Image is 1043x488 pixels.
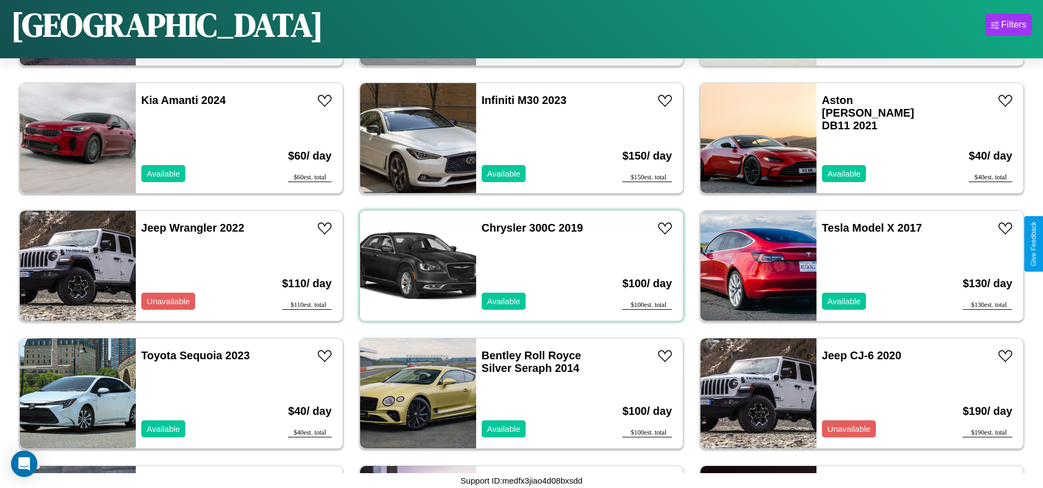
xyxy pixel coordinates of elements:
div: $ 100 est. total [622,429,672,437]
h3: $ 110 / day [282,266,332,301]
h3: $ 130 / day [963,266,1012,301]
a: Kia Amanti 2024 [141,94,226,106]
p: Unavailable [827,421,870,436]
button: Filters [985,14,1032,36]
div: $ 100 est. total [622,301,672,310]
a: Chrysler 300C 2019 [482,222,583,234]
a: Jeep CJ-6 2020 [822,349,902,361]
h3: $ 40 / day [969,139,1012,173]
div: $ 190 est. total [963,429,1012,437]
h3: $ 40 / day [288,394,332,429]
a: Jeep Wrangler 2022 [141,222,245,234]
div: $ 150 est. total [622,173,672,182]
h1: [GEOGRAPHIC_DATA] [11,2,323,47]
p: Available [487,294,521,309]
div: Filters [1001,19,1027,30]
a: Aston [PERSON_NAME] DB11 2021 [822,94,914,131]
h3: $ 190 / day [963,394,1012,429]
p: Unavailable [147,294,190,309]
p: Support ID: medfx3jiao4d08bxsdd [461,473,583,488]
p: Available [147,421,180,436]
p: Available [827,294,861,309]
a: Infiniti M30 2023 [482,94,567,106]
h3: $ 60 / day [288,139,332,173]
h3: $ 100 / day [622,394,672,429]
div: Open Intercom Messenger [11,451,37,477]
div: $ 110 est. total [282,301,332,310]
div: $ 40 est. total [288,429,332,437]
a: Toyota Sequoia 2023 [141,349,250,361]
p: Available [487,166,521,181]
p: Available [147,166,180,181]
div: Give Feedback [1030,222,1038,266]
h3: $ 150 / day [622,139,672,173]
h3: $ 100 / day [622,266,672,301]
div: $ 60 est. total [288,173,332,182]
a: Bentley Roll Royce Silver Seraph 2014 [482,349,581,374]
p: Available [827,166,861,181]
div: $ 130 est. total [963,301,1012,310]
div: $ 40 est. total [969,173,1012,182]
a: Tesla Model X 2017 [822,222,922,234]
p: Available [487,421,521,436]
